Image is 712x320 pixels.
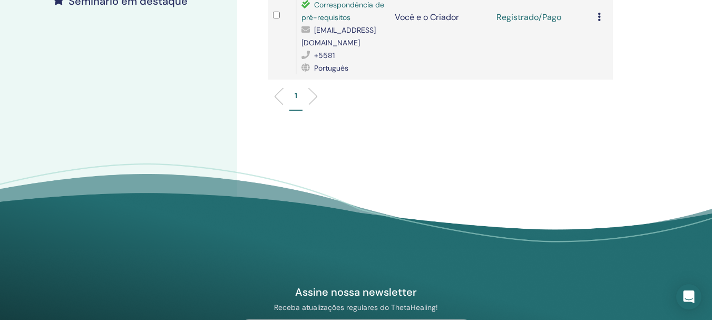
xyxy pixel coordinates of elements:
font: Receba atualizações regulares do ThetaHealing! [274,303,438,312]
font: [EMAIL_ADDRESS][DOMAIN_NAME] [301,25,376,47]
font: Você e o Criador [395,12,459,23]
font: +5581 [314,51,335,60]
div: Abra o Intercom Messenger [676,284,701,309]
font: Português [314,63,348,73]
font: Assine nossa newsletter [295,285,417,299]
font: 1 [295,91,297,100]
